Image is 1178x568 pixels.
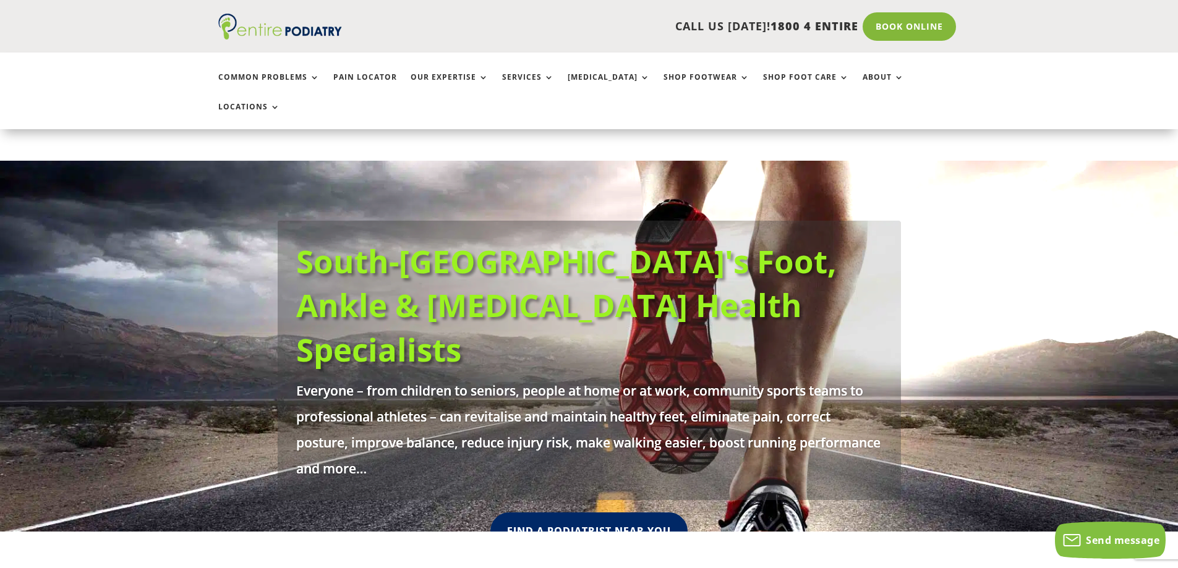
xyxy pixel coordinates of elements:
[490,512,688,550] a: Find A Podiatrist Near You
[218,103,280,129] a: Locations
[333,73,397,100] a: Pain Locator
[863,12,956,41] a: Book Online
[863,73,904,100] a: About
[390,19,858,35] p: CALL US [DATE]!
[218,73,320,100] a: Common Problems
[502,73,554,100] a: Services
[664,73,749,100] a: Shop Footwear
[1086,533,1159,547] span: Send message
[770,19,858,33] span: 1800 4 ENTIRE
[763,73,849,100] a: Shop Foot Care
[296,378,882,481] p: Everyone – from children to seniors, people at home or at work, community sports teams to profess...
[296,239,837,371] a: South-[GEOGRAPHIC_DATA]'s Foot, Ankle & [MEDICAL_DATA] Health Specialists
[1055,522,1166,559] button: Send message
[218,14,342,40] img: logo (1)
[218,30,342,42] a: Entire Podiatry
[568,73,650,100] a: [MEDICAL_DATA]
[411,73,489,100] a: Our Expertise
